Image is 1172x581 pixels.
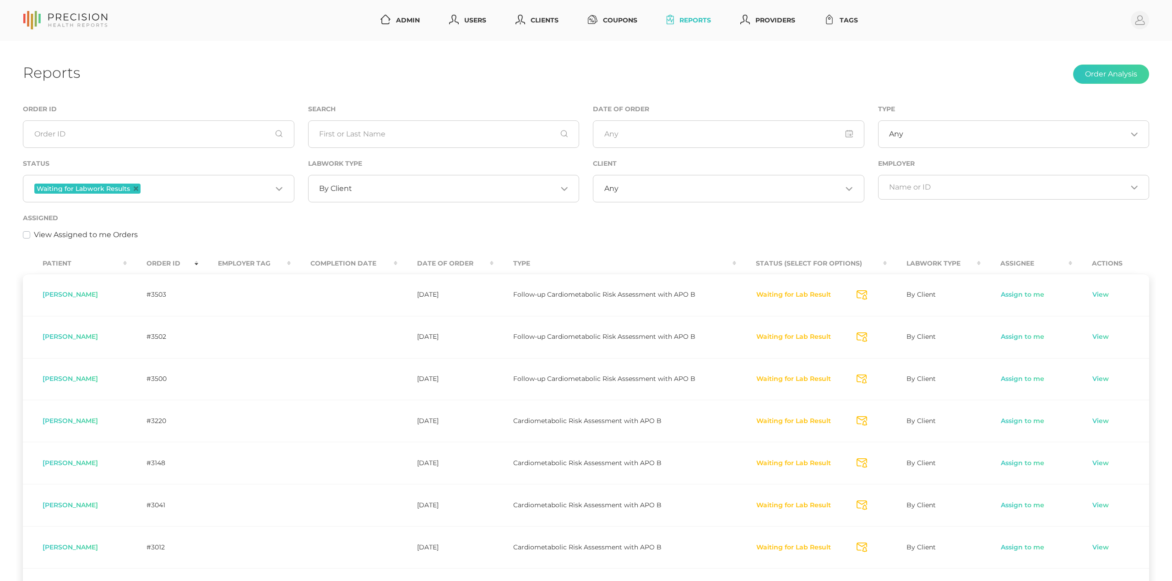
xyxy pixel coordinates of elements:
label: Assigned [23,214,58,222]
label: Status [23,160,49,168]
input: Search for option [619,184,842,193]
label: Search [308,105,336,113]
button: Waiting for Lab Result [756,375,831,384]
button: Waiting for Lab Result [756,543,831,552]
span: Any [604,184,619,193]
span: [PERSON_NAME] [43,501,98,509]
td: [DATE] [397,484,494,526]
a: Clients [512,12,562,29]
input: Search for option [142,183,272,195]
span: [PERSON_NAME] [43,290,98,299]
button: Waiting for Lab Result [756,290,831,299]
input: Order ID [23,120,294,148]
td: #3503 [127,274,199,316]
svg: Send Notification [857,332,867,342]
a: Assign to me [1000,290,1045,299]
span: By Client [906,375,936,383]
span: [PERSON_NAME] [43,375,98,383]
svg: Send Notification [857,543,867,552]
td: [DATE] [397,442,494,484]
td: #3041 [127,484,199,526]
svg: Send Notification [857,375,867,384]
th: Type : activate to sort column ascending [494,253,736,274]
a: View [1092,543,1109,552]
svg: Send Notification [857,458,867,468]
h1: Reports [23,64,80,81]
span: Follow-up Cardiometabolic Risk Assessment with APO B [513,290,695,299]
th: Actions [1072,253,1149,274]
input: Any [593,120,864,148]
label: Order ID [23,105,57,113]
span: [PERSON_NAME] [43,459,98,467]
th: Date Of Order : activate to sort column ascending [397,253,494,274]
input: Search for option [352,184,557,193]
label: View Assigned to me Orders [34,229,138,240]
button: Waiting for Lab Result [756,459,831,468]
a: Assign to me [1000,332,1045,342]
th: Status (Select for Options) : activate to sort column ascending [736,253,887,274]
span: Any [889,130,903,139]
td: #3500 [127,358,199,400]
svg: Send Notification [857,416,867,426]
a: View [1092,417,1109,426]
button: Waiting for Lab Result [756,417,831,426]
a: Reports [663,12,715,29]
div: Search for option [593,175,864,202]
span: By Client [319,184,352,193]
div: Search for option [308,175,580,202]
th: Assignee : activate to sort column ascending [981,253,1072,274]
span: Cardiometabolic Risk Assessment with APO B [513,417,662,425]
a: Admin [377,12,423,29]
td: [DATE] [397,400,494,442]
svg: Send Notification [857,500,867,510]
a: Coupons [584,12,641,29]
td: #3012 [127,526,199,568]
input: First or Last Name [308,120,580,148]
a: View [1092,459,1109,468]
span: Follow-up Cardiometabolic Risk Assessment with APO B [513,375,695,383]
span: By Client [906,501,936,509]
a: Users [445,12,490,29]
span: By Client [906,543,936,551]
svg: Send Notification [857,290,867,300]
span: By Client [906,332,936,341]
a: Assign to me [1000,459,1045,468]
span: By Client [906,417,936,425]
button: Deselect Waiting for Labwork Results [134,186,138,191]
button: Waiting for Lab Result [756,332,831,342]
th: Order ID : activate to sort column ascending [127,253,199,274]
a: View [1092,332,1109,342]
span: By Client [906,459,936,467]
span: [PERSON_NAME] [43,417,98,425]
td: #3220 [127,400,199,442]
label: Client [593,160,617,168]
th: Employer Tag : activate to sort column ascending [198,253,290,274]
a: Assign to me [1000,501,1045,510]
td: [DATE] [397,316,494,358]
span: By Client [906,290,936,299]
button: Order Analysis [1073,65,1149,84]
label: Labwork Type [308,160,362,168]
span: Cardiometabolic Risk Assessment with APO B [513,501,662,509]
td: #3502 [127,316,199,358]
span: Cardiometabolic Risk Assessment with APO B [513,543,662,551]
a: View [1092,290,1109,299]
div: Search for option [23,175,294,202]
th: Completion Date : activate to sort column ascending [291,253,397,274]
td: [DATE] [397,526,494,568]
a: View [1092,501,1109,510]
a: Assign to me [1000,543,1045,552]
span: Cardiometabolic Risk Assessment with APO B [513,459,662,467]
label: Date of Order [593,105,649,113]
a: Providers [737,12,799,29]
span: Follow-up Cardiometabolic Risk Assessment with APO B [513,332,695,341]
input: Search for option [903,130,1127,139]
th: Patient : activate to sort column ascending [23,253,127,274]
label: Type [878,105,895,113]
a: Assign to me [1000,375,1045,384]
span: [PERSON_NAME] [43,543,98,551]
button: Waiting for Lab Result [756,501,831,510]
label: Employer [878,160,915,168]
a: Tags [821,12,862,29]
input: Search for option [889,183,1127,192]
